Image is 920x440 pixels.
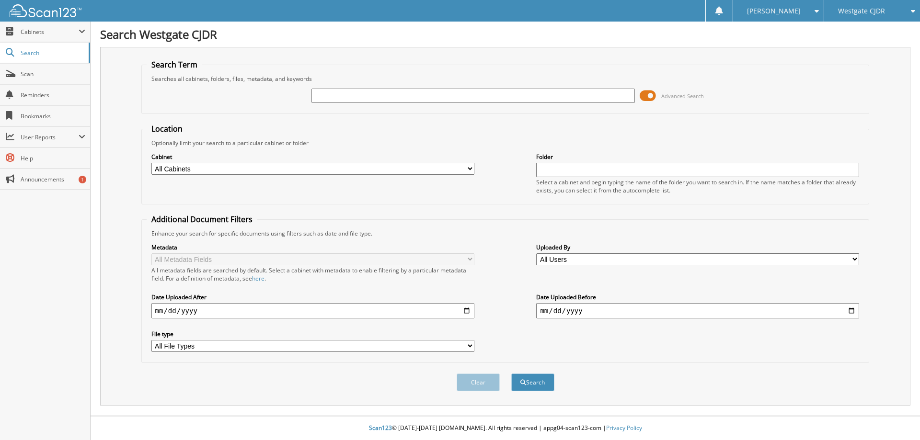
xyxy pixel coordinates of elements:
span: Scan123 [369,424,392,432]
span: Advanced Search [661,92,704,100]
span: User Reports [21,133,79,141]
label: Cabinet [151,153,474,161]
div: © [DATE]-[DATE] [DOMAIN_NAME]. All rights reserved | appg04-scan123-com | [91,417,920,440]
div: Searches all cabinets, folders, files, metadata, and keywords [147,75,864,83]
legend: Location [147,124,187,134]
div: 1 [79,176,86,183]
h1: Search Westgate CJDR [100,26,910,42]
label: Folder [536,153,859,161]
div: Enhance your search for specific documents using filters such as date and file type. [147,229,864,237]
label: File type [151,330,474,338]
input: end [536,303,859,318]
legend: Additional Document Filters [147,214,257,225]
label: Date Uploaded Before [536,293,859,301]
legend: Search Term [147,59,202,70]
button: Clear [457,373,500,391]
span: Reminders [21,91,85,99]
a: Privacy Policy [606,424,642,432]
span: Cabinets [21,28,79,36]
span: Help [21,154,85,162]
div: Select a cabinet and begin typing the name of the folder you want to search in. If the name match... [536,178,859,194]
div: Optionally limit your search to a particular cabinet or folder [147,139,864,147]
label: Uploaded By [536,243,859,251]
span: Announcements [21,175,85,183]
img: scan123-logo-white.svg [10,4,81,17]
span: [PERSON_NAME] [747,8,801,14]
button: Search [511,373,554,391]
label: Date Uploaded After [151,293,474,301]
label: Metadata [151,243,474,251]
span: Scan [21,70,85,78]
a: here [252,274,264,282]
span: Bookmarks [21,112,85,120]
div: All metadata fields are searched by default. Select a cabinet with metadata to enable filtering b... [151,266,474,282]
input: start [151,303,474,318]
span: Westgate CJDR [838,8,885,14]
span: Search [21,49,84,57]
